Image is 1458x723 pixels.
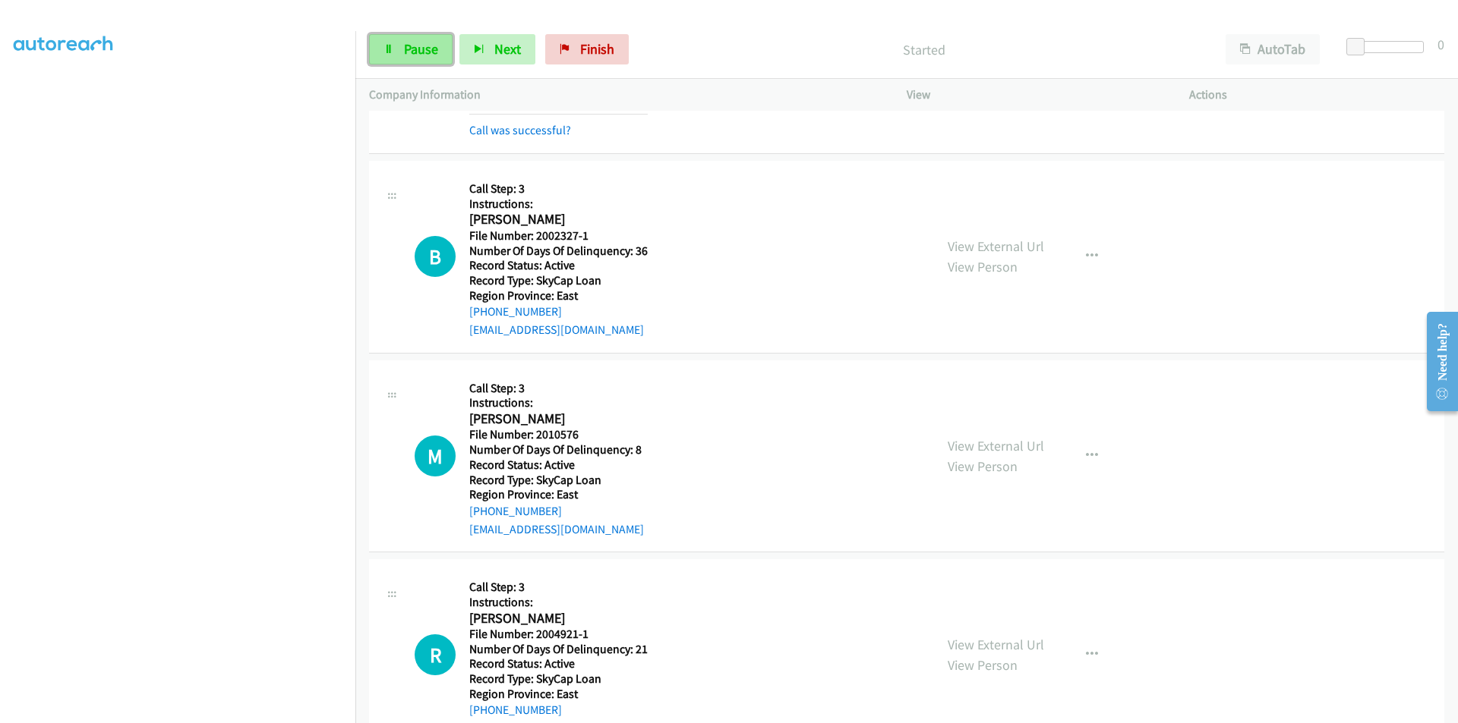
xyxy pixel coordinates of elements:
[948,656,1018,674] a: View Person
[1226,34,1320,64] button: AutoTab
[469,687,648,702] h5: Region Province: East
[369,34,453,64] a: Pause
[469,196,648,212] h5: Instructions:
[1414,301,1458,422] iframe: Resource Center
[469,473,644,488] h5: Record Type: SkyCap Loan
[459,34,535,64] button: Next
[469,522,644,536] a: [EMAIL_ADDRESS][DOMAIN_NAME]
[415,634,456,675] div: The call is yet to be attempted
[469,244,648,259] h5: Number Of Days Of Delinquency: 36
[469,610,648,627] h2: [PERSON_NAME]
[469,211,648,228] h2: [PERSON_NAME]
[469,395,644,410] h5: Instructions:
[469,642,648,657] h5: Number Of Days Of Delinquency: 21
[469,580,648,595] h5: Call Step: 3
[469,627,648,642] h5: File Number: 2004921-1
[469,304,562,319] a: [PHONE_NUMBER]
[948,457,1018,475] a: View Person
[469,487,644,502] h5: Region Province: East
[1354,41,1424,53] div: Delay between calls (in seconds)
[469,322,644,337] a: [EMAIL_ADDRESS][DOMAIN_NAME]
[469,181,648,196] h5: Call Step: 3
[545,34,629,64] a: Finish
[469,410,644,428] h2: [PERSON_NAME]
[415,435,456,476] div: The call is yet to be attempted
[469,671,648,687] h5: Record Type: SkyCap Loan
[469,288,648,303] h5: Region Province: East
[948,437,1044,454] a: View External Url
[469,381,644,396] h5: Call Step: 3
[494,40,521,58] span: Next
[469,656,648,671] h5: Record Status: Active
[948,258,1018,275] a: View Person
[404,40,438,58] span: Pause
[415,435,456,476] h1: M
[469,504,562,518] a: [PHONE_NUMBER]
[649,39,1198,60] p: Started
[469,228,648,244] h5: File Number: 2002327-1
[369,86,879,104] p: Company Information
[469,595,648,610] h5: Instructions:
[907,86,1162,104] p: View
[948,636,1044,653] a: View External Url
[948,237,1044,255] a: View External Url
[1189,86,1444,104] p: Actions
[415,634,456,675] h1: R
[469,123,571,137] a: Call was successful?
[1437,34,1444,55] div: 0
[469,457,644,473] h5: Record Status: Active
[469,703,562,717] a: [PHONE_NUMBER]
[469,427,644,442] h5: File Number: 2010576
[580,40,614,58] span: Finish
[415,236,456,277] h1: B
[469,258,648,273] h5: Record Status: Active
[469,273,648,288] h5: Record Type: SkyCap Loan
[469,442,644,457] h5: Number Of Days Of Delinquency: 8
